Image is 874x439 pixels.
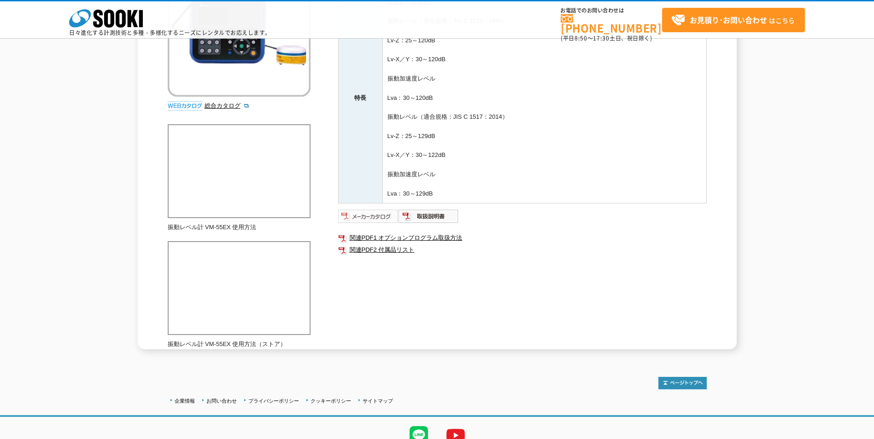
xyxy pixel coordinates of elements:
span: お電話でのお問い合わせは [561,8,662,13]
a: お問い合わせ [206,398,237,404]
a: サイトマップ [363,398,393,404]
img: メーカーカタログ [338,209,399,224]
p: 振動レベル計 VM-55EX 使用方法 [168,223,311,232]
a: クッキーポリシー [311,398,351,404]
span: 8:50 [575,34,587,42]
a: [PHONE_NUMBER] [561,14,662,33]
a: 関連PDF1 オプションプログラム取扱方法 [338,232,707,244]
img: 取扱説明書 [399,209,459,224]
span: はこちら [671,13,795,27]
a: 取扱説明書 [399,215,459,222]
a: お見積り･お問い合わせはこちら [662,8,805,32]
p: 日々進化する計測技術と多種・多様化するニーズにレンタルでお応えします。 [69,30,271,35]
img: webカタログ [168,101,202,110]
span: (平日 ～ 土日、祝日除く) [561,34,652,42]
p: 振動レベル計 VM-55EX 使用方法（ストア） [168,340,311,349]
a: 関連PDF2 付属品リスト [338,244,707,256]
span: 17:30 [593,34,610,42]
a: プライバシーポリシー [248,398,299,404]
a: メーカーカタログ [338,215,399,222]
strong: お見積り･お問い合わせ [690,14,767,25]
img: トップページへ [658,377,707,389]
a: 企業情報 [175,398,195,404]
a: 総合カタログ [205,102,250,109]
